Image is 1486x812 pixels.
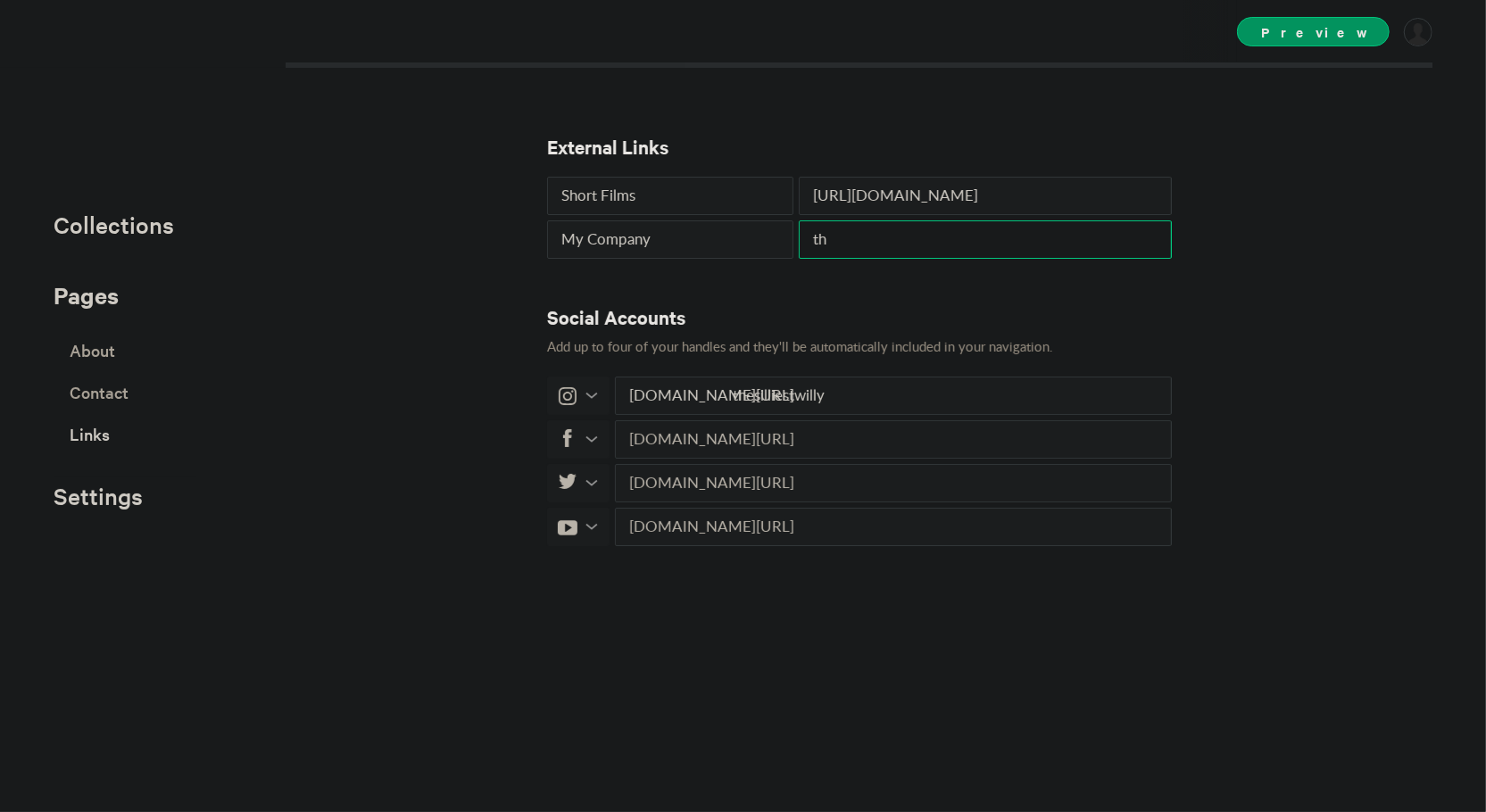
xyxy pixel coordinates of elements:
h3: Social Accounts [547,304,1172,329]
input: https://example.com [799,220,1172,259]
span: About [70,335,115,366]
span: Pages [54,279,119,311]
span: Links [70,418,110,450]
input: Label [547,220,793,259]
span: Contact [70,377,129,408]
span: Preview [1237,17,1390,46]
input: https://example.com [799,177,1172,215]
h3: External Links [547,134,1172,159]
span: Collections [54,210,174,239]
p: Add up to four of your handles and they'll be automatically included in your navigation. [547,338,1172,359]
span: Settings [54,481,143,510]
input: Label [547,177,793,215]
